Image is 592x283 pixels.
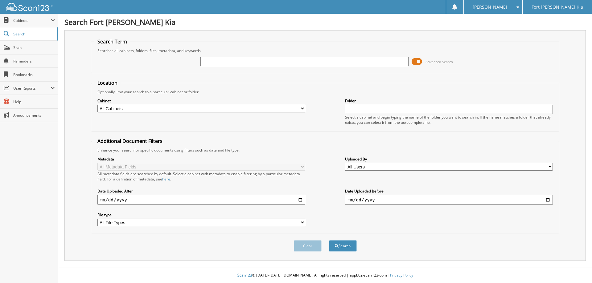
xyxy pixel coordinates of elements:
[13,45,55,50] span: Scan
[13,86,51,91] span: User Reports
[345,188,553,194] label: Date Uploaded Before
[345,98,553,103] label: Folder
[6,3,52,11] img: scan123-logo-white.svg
[13,113,55,118] span: Announcements
[94,38,130,45] legend: Search Term
[97,156,305,162] label: Metadata
[162,176,170,182] a: here
[58,268,592,283] div: © [DATE]-[DATE] [DOMAIN_NAME]. All rights reserved | appb02-scan123-com |
[345,195,553,205] input: end
[294,240,322,252] button: Clear
[97,212,305,217] label: File type
[532,5,583,9] span: Fort [PERSON_NAME] Kia
[13,31,54,37] span: Search
[345,115,553,125] div: Select a cabinet and begin typing the name of the folder you want to search in. If the name match...
[97,98,305,103] label: Cabinet
[97,171,305,182] div: All metadata fields are searched by default. Select a cabinet with metadata to enable filtering b...
[13,59,55,64] span: Reminders
[94,48,556,53] div: Searches all cabinets, folders, files, metadata, and keywords
[97,195,305,205] input: start
[425,59,453,64] span: Advanced Search
[473,5,507,9] span: [PERSON_NAME]
[13,72,55,77] span: Bookmarks
[94,89,556,95] div: Optionally limit your search to a particular cabinet or folder
[329,240,357,252] button: Search
[97,188,305,194] label: Date Uploaded After
[390,273,413,278] a: Privacy Policy
[237,273,252,278] span: Scan123
[13,18,51,23] span: Cabinets
[345,156,553,162] label: Uploaded By
[94,79,121,86] legend: Location
[13,99,55,104] span: Help
[94,148,556,153] div: Enhance your search for specific documents using filters such as date and file type.
[64,17,586,27] h1: Search Fort [PERSON_NAME] Kia
[94,138,166,144] legend: Additional Document Filters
